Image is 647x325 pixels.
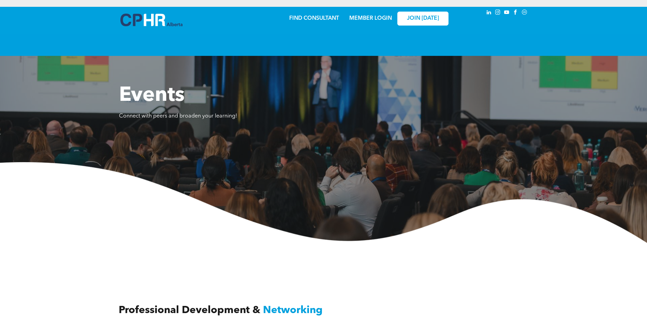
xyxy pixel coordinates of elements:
[119,305,260,315] span: Professional Development &
[349,16,392,21] a: MEMBER LOGIN
[407,15,439,22] span: JOIN [DATE]
[494,9,502,18] a: instagram
[503,9,511,18] a: youtube
[119,113,237,119] span: Connect with peers and broaden your learning!
[485,9,493,18] a: linkedin
[289,16,339,21] a: FIND CONSULTANT
[120,14,182,26] img: A blue and white logo for cp alberta
[263,305,323,315] span: Networking
[512,9,519,18] a: facebook
[119,86,185,106] span: Events
[521,9,528,18] a: Social network
[397,12,449,26] a: JOIN [DATE]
